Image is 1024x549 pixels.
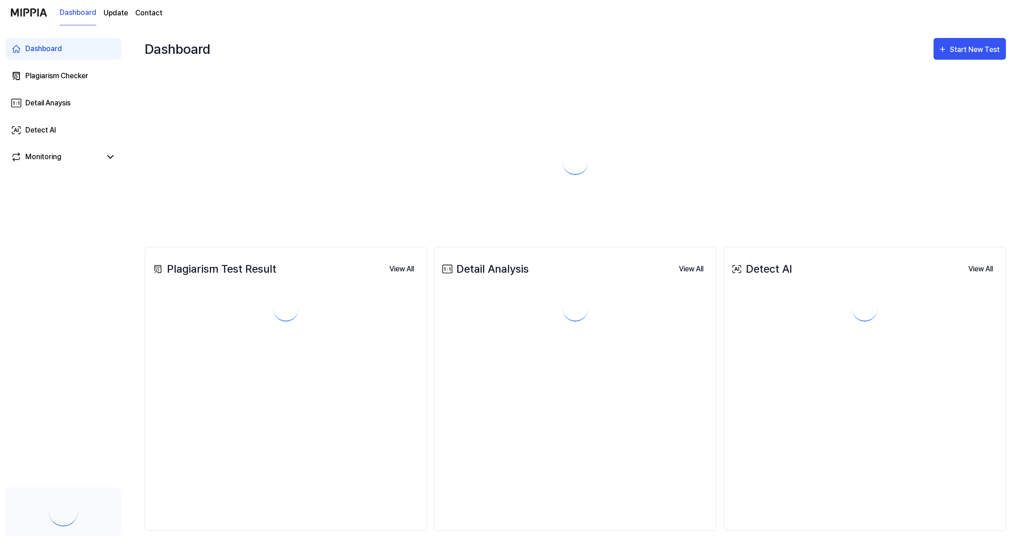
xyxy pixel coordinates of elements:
a: View All [961,260,1000,278]
div: Detail Anaysis [25,98,71,109]
button: Start New Test [934,38,1006,60]
a: Monitoring [11,151,101,162]
button: View All [961,260,1000,278]
a: Dashboard [5,38,121,60]
div: Monitoring [25,151,62,162]
a: Plagiarism Checker [5,65,121,87]
button: View All [672,260,711,278]
div: Plagiarism Checker [25,71,88,81]
a: View All [382,260,421,278]
a: View All [672,260,711,278]
div: Detail Analysis [440,261,529,277]
div: Dashboard [145,34,210,63]
a: Detail Anaysis [5,92,121,114]
div: Start New Test [950,44,1001,56]
div: Detect AI [25,125,56,136]
a: Dashboard [60,0,96,25]
div: Dashboard [25,43,62,54]
div: Plagiarism Test Result [151,261,276,277]
div: Detect AI [730,261,792,277]
a: Contact [135,8,162,19]
a: Update [104,8,128,19]
button: View All [382,260,421,278]
a: Detect AI [5,119,121,141]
